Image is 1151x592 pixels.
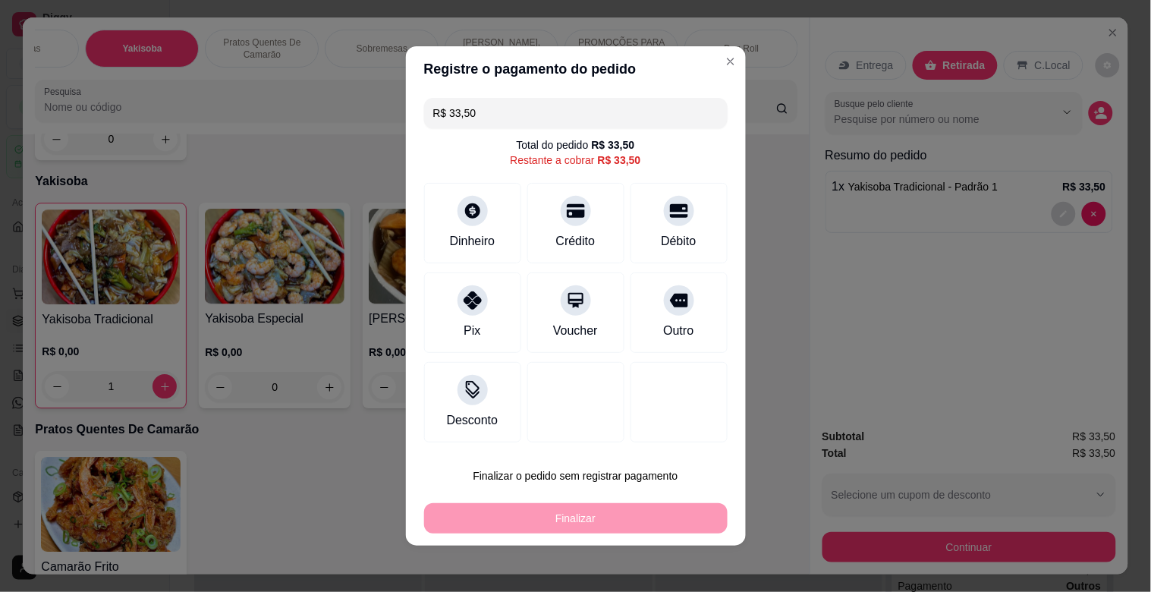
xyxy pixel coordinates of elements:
[598,153,641,168] div: R$ 33,50
[424,461,728,491] button: Finalizar o pedido sem registrar pagamento
[464,322,480,340] div: Pix
[406,46,746,92] header: Registre o pagamento do pedido
[556,232,596,250] div: Crédito
[553,322,598,340] div: Voucher
[719,49,743,74] button: Close
[663,322,693,340] div: Outro
[433,98,719,128] input: Ex.: hambúrguer de cordeiro
[450,232,495,250] div: Dinheiro
[661,232,696,250] div: Débito
[592,137,635,153] div: R$ 33,50
[510,153,640,168] div: Restante a cobrar
[517,137,635,153] div: Total do pedido
[447,411,498,430] div: Desconto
